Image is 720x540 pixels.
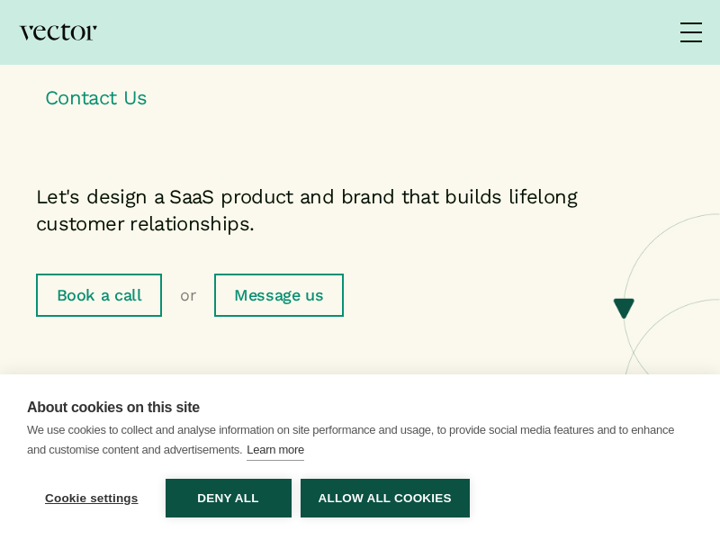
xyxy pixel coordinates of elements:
a: Learn more [247,440,304,461]
button: Cookie settings [27,479,157,517]
p: We use cookies to collect and analyse information on site performance and usage, to provide socia... [27,423,674,456]
a: Message us [214,274,344,317]
p: Let's design a SaaS product and brand that builds lifelong customer relationships. [36,184,648,238]
h1: Contact Us [36,76,684,130]
span: or [180,284,195,306]
button: Allow all cookies [301,479,470,517]
strong: About cookies on this site [27,400,200,415]
button: Deny all [166,479,292,517]
a: Book a call [36,274,162,317]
